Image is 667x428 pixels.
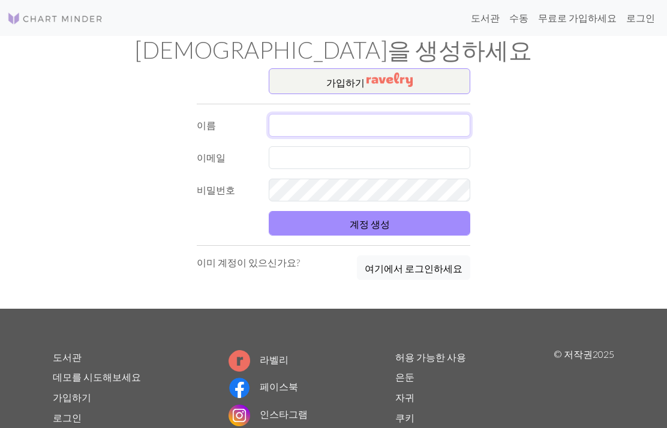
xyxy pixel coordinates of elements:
font: 가입 [326,77,345,88]
a: 로그인 [53,412,82,423]
a: 자귀 [395,391,414,403]
a: 인스타그램 [229,408,308,420]
a: 쿠키 [395,412,414,423]
img: 페이스북 로고 [229,377,250,399]
font: 비밀번호 [197,184,235,195]
font: 하기 [345,77,365,88]
img: 라벨리 [366,73,413,87]
font: 인스타그램 [260,408,308,420]
font: 이름 [197,119,216,131]
a: 은둔 [395,371,414,382]
button: 가입하기 [269,68,470,94]
font: 라벨리 [260,354,289,365]
font: [DEMOGRAPHIC_DATA]을 생성하세요 [135,36,532,64]
font: 여기에서 로그인하세요 [365,263,462,274]
font: 2025 [593,348,614,360]
a: 라벨리 [229,354,289,365]
a: 무료로 가입하세요 [533,6,621,30]
font: © 저작권 [554,348,593,360]
a: 허용 가능한 사용 [395,351,466,363]
font: 수동 [509,12,528,23]
font: 로그인 [626,12,655,23]
font: 계정 생성 [350,218,390,230]
img: 라벨리 로고 [229,350,250,372]
a: 페이스북 [229,381,298,392]
font: 이메일 [197,152,226,163]
font: 무료로 가입하세요 [538,12,617,23]
a: 가입하기 [53,391,91,403]
font: 페이스북 [260,381,298,392]
font: 도서관 [471,12,500,23]
img: 심벌 마크 [7,11,103,26]
a: 도서관 [53,351,82,363]
img: 인스타그램 로고 [229,405,250,426]
button: 여기에서 로그인하세요 [357,255,470,280]
a: 수동 [504,6,533,30]
a: 로그인 [621,6,660,30]
button: 계정 생성 [269,211,470,236]
a: 데모를 시도해보세요 [53,371,141,382]
font: 이미 계정이 있으신가요? [197,257,300,268]
a: 도서관 [466,6,504,30]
